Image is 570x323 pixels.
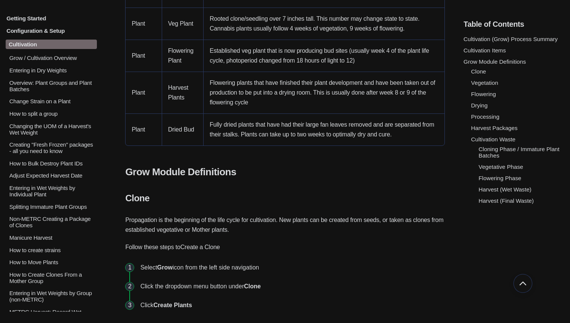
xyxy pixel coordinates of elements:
a: Changing the UOM of a Harvest's Wet Weight [6,123,97,136]
p: Harvest Plants [168,83,198,103]
p: How to split a group [9,110,97,117]
a: Adjust Expected Harvest Date [6,173,97,179]
a: Vegetation [471,80,498,86]
p: Entering in Dry Weights [9,67,97,73]
section: Table of Contents [464,8,564,312]
a: Splitting Immature Plant Groups [6,204,97,210]
p: Change Strain on a Plant [9,98,97,105]
p: Plant [132,19,155,29]
a: Create a Clone [181,244,220,250]
a: Cultivation (Grow) Process Summary [464,36,558,42]
a: Change Strain on a Plant [6,98,97,105]
a: Non-METRC Creating a Package of Clones [6,216,97,229]
li: Click [137,296,444,315]
button: Go back to top of document [513,274,532,293]
a: Clone [471,68,486,75]
p: Flowering Plant [168,46,198,66]
a: How to split a group [6,110,97,117]
a: How to Move Plants [6,259,97,265]
a: Getting Started [6,15,97,21]
strong: Grow [157,264,173,271]
p: Manicure Harvest [9,234,97,241]
p: Non-METRC Creating a Package of Clones [9,216,97,229]
h4: Clone [125,193,444,204]
p: Adjust Expected Harvest Date [9,173,97,179]
p: METRC Harvest: Record Wet Weight with Scale and Scanner [9,309,97,321]
p: Dried Bud [168,125,198,135]
a: Overview: Plant Groups and Plant Batches [6,80,97,92]
h3: Grow Module Definitions [125,166,444,178]
p: Flowering plants that have finished their plant development and have been taken out of production... [210,78,438,107]
a: Entering in Wet Weights by Group (non-METRC) [6,290,97,303]
a: Manicure Harvest [6,234,97,241]
h5: Table of Contents [464,20,564,29]
a: Cloning Phase / Immature Plant Batches [479,146,559,159]
p: Entering in Wet Weights by Individual Plant [9,185,97,197]
a: How to create strains [6,247,97,253]
p: Fully dried plants that have had their large fan leaves removed and are separated from their stal... [210,120,438,139]
li: Select icon from the left side navigation [137,258,444,277]
p: Entering in Wet Weights by Group (non-METRC) [9,290,97,303]
p: Plant [132,88,155,98]
a: How to Bulk Destroy Plant IDs [6,160,97,167]
p: Propagation is the beginning of the life cycle for cultivation. New plants can be created from se... [125,215,444,235]
a: Harvest (Final Waste) [479,197,534,204]
a: Processing [471,113,500,120]
p: Changing the UOM of a Harvest's Wet Weight [9,123,97,136]
p: Follow these steps to [125,242,444,252]
p: Plant [132,51,155,61]
a: Vegetative Phase [479,164,523,170]
a: Creating "Fresh Frozen" packages - all you need to know [6,141,97,154]
a: Entering in Dry Weights [6,67,97,73]
a: Flowering [471,91,496,97]
a: Grow Module Definitions [464,58,526,65]
li: Click the dropdown menu button under [137,277,444,296]
p: Splitting Immature Plant Groups [9,204,97,210]
strong: Clone [244,283,260,289]
a: Harvest (Wet Waste) [479,186,532,193]
a: Harvest Packages [471,125,518,131]
a: Flowering Phase [479,175,521,181]
p: Established veg plant that is now producing bud sites (usually week 4 of the plant life cycle, ph... [210,46,438,66]
a: Configuration & Setup [6,28,97,34]
p: How to Move Plants [9,259,97,265]
a: Entering in Wet Weights by Individual Plant [6,185,97,197]
p: Grow / Cultivation Overview [9,55,97,61]
p: Creating "Fresh Frozen" packages - all you need to know [9,141,97,154]
p: Overview: Plant Groups and Plant Batches [9,80,97,92]
p: How to Create Clones From a Mother Group [9,271,97,284]
a: Cultivation Waste [471,136,516,142]
a: METRC Harvest: Record Wet Weight with Scale and Scanner [6,309,97,321]
p: Plant [132,125,155,135]
p: How to Bulk Destroy Plant IDs [9,160,97,167]
a: Cultivation [6,40,97,49]
p: Veg Plant [168,19,198,29]
a: How to Create Clones From a Mother Group [6,271,97,284]
p: How to create strains [9,247,97,253]
a: Cultivation Items [464,47,506,54]
strong: Create Plants [153,302,192,308]
p: Rooted clone/seedling over 7 inches tall. This number may change state to state. Cannabis plants ... [210,14,438,34]
a: Drying [471,102,488,109]
a: Grow / Cultivation Overview [6,55,97,61]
